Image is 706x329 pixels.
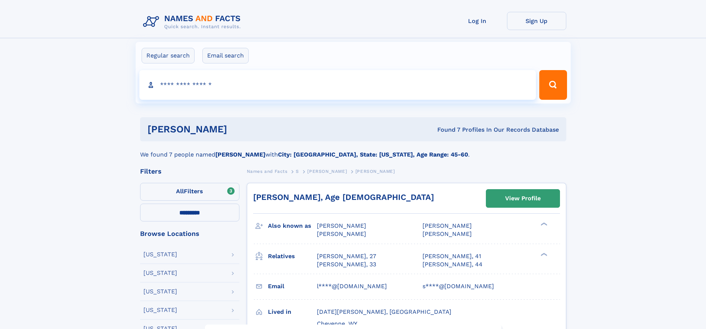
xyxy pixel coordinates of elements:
[422,252,481,260] a: [PERSON_NAME], 41
[140,12,247,32] img: Logo Names and Facts
[140,168,239,175] div: Filters
[317,222,366,229] span: [PERSON_NAME]
[139,70,536,100] input: search input
[448,12,507,30] a: Log In
[422,222,472,229] span: [PERSON_NAME]
[307,167,347,176] a: [PERSON_NAME]
[317,308,451,315] span: [DATE][PERSON_NAME], [GEOGRAPHIC_DATA]
[307,169,347,174] span: [PERSON_NAME]
[140,230,239,237] div: Browse Locations
[143,270,177,276] div: [US_STATE]
[539,252,548,257] div: ❯
[332,126,559,134] div: Found 7 Profiles In Our Records Database
[268,250,317,263] h3: Relatives
[486,190,560,207] a: View Profile
[148,125,332,134] h1: [PERSON_NAME]
[355,169,395,174] span: [PERSON_NAME]
[140,183,239,201] label: Filters
[422,260,483,269] a: [PERSON_NAME], 44
[176,188,184,195] span: All
[507,12,566,30] a: Sign Up
[253,193,434,202] a: [PERSON_NAME], Age [DEMOGRAPHIC_DATA]
[140,141,566,159] div: We found 7 people named with .
[296,169,299,174] span: S
[539,222,548,227] div: ❯
[247,167,288,176] a: Names and Facts
[143,289,177,295] div: [US_STATE]
[422,230,472,237] span: [PERSON_NAME]
[143,307,177,313] div: [US_STATE]
[215,151,265,158] b: [PERSON_NAME]
[278,151,468,158] b: City: [GEOGRAPHIC_DATA], State: [US_STATE], Age Range: 45-60
[268,280,317,293] h3: Email
[317,230,366,237] span: [PERSON_NAME]
[296,167,299,176] a: S
[539,70,567,100] button: Search Button
[317,252,376,260] a: [PERSON_NAME], 27
[142,48,195,63] label: Regular search
[317,260,376,269] a: [PERSON_NAME], 33
[268,220,317,232] h3: Also known as
[202,48,249,63] label: Email search
[268,306,317,318] h3: Lived in
[143,251,177,257] div: [US_STATE]
[317,320,357,327] span: Cheyenne, WY
[505,190,541,207] div: View Profile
